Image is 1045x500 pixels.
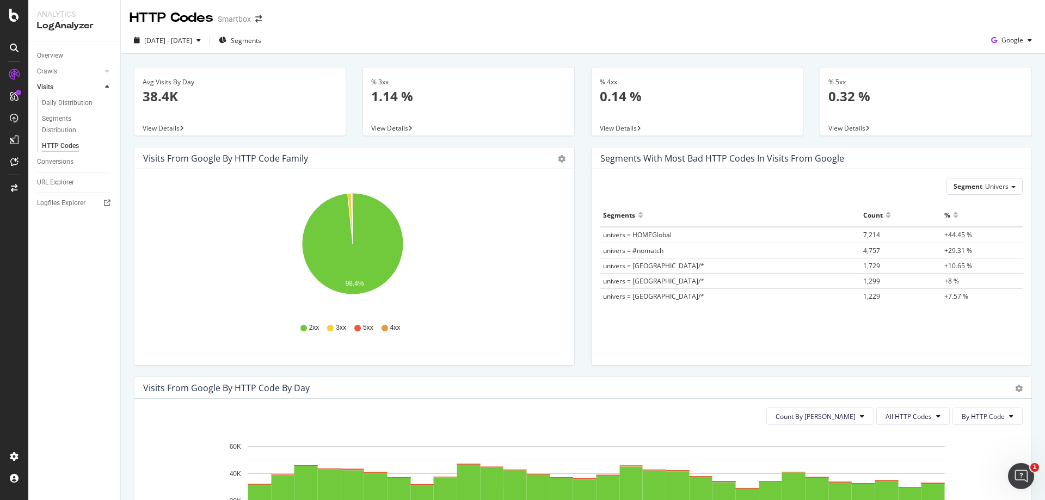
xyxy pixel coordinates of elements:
text: 98.4% [346,280,364,287]
div: % [944,206,950,224]
span: +29.31 % [944,246,972,255]
span: 1,299 [863,276,880,286]
span: univers = HOMEGlobal [603,230,672,239]
span: +7.57 % [944,292,968,301]
span: Google [1001,35,1023,45]
span: 1 [1030,463,1039,472]
div: gear [1015,385,1023,392]
button: [DATE] - [DATE] [130,32,205,49]
span: 1,729 [863,261,880,270]
span: 4,757 [863,246,880,255]
div: Visits from google by HTTP Code by Day [143,382,310,393]
span: Segment [954,182,982,191]
a: URL Explorer [37,177,113,188]
div: Count [863,206,883,224]
p: 38.4K [143,87,337,106]
text: 40K [230,470,241,478]
div: Segments Distribution [42,113,102,136]
button: All HTTP Codes [876,408,950,425]
p: 0.14 % [600,87,795,106]
p: 1.14 % [371,87,566,106]
span: 4xx [390,323,401,332]
div: Segments [603,206,635,224]
div: URL Explorer [37,177,74,188]
span: 7,214 [863,230,880,239]
span: +10.65 % [944,261,972,270]
div: Smartbox [218,14,251,24]
a: Logfiles Explorer [37,197,113,209]
a: Segments Distribution [42,113,113,136]
span: 5xx [363,323,373,332]
button: By HTTP Code [952,408,1023,425]
div: Daily Distribution [42,97,93,109]
span: univers = [GEOGRAPHIC_DATA]/* [603,261,704,270]
div: % 3xx [371,77,566,87]
text: 60K [230,443,241,450]
span: View Details [371,124,408,133]
a: HTTP Codes [42,140,113,152]
span: Univers [985,182,1009,191]
span: [DATE] - [DATE] [144,36,192,45]
span: View Details [828,124,865,133]
span: View Details [143,124,180,133]
span: univers = [GEOGRAPHIC_DATA]/* [603,292,704,301]
span: 2xx [309,323,319,332]
span: Segments [231,36,261,45]
span: +44.45 % [944,230,972,239]
svg: A chart. [143,187,562,313]
div: arrow-right-arrow-left [255,15,262,23]
span: univers = #nomatch [603,246,663,255]
div: Overview [37,50,63,61]
a: Overview [37,50,113,61]
span: 3xx [336,323,346,332]
div: Conversions [37,156,73,168]
iframe: Intercom live chat [1008,463,1034,489]
span: Count By Day [776,412,856,421]
div: Visits [37,82,53,93]
a: Daily Distribution [42,97,113,109]
div: Avg Visits By Day [143,77,337,87]
div: Logfiles Explorer [37,197,85,209]
div: Analytics [37,9,112,20]
p: 0.32 % [828,87,1023,106]
button: Google [987,32,1036,49]
div: % 4xx [600,77,795,87]
a: Conversions [37,156,113,168]
div: Segments with most bad HTTP codes in Visits from google [600,153,844,164]
span: +8 % [944,276,959,286]
div: Visits from google by HTTP Code Family [143,153,308,164]
button: Count By [PERSON_NAME] [766,408,874,425]
div: LogAnalyzer [37,20,112,32]
div: HTTP Codes [130,9,213,27]
span: univers = [GEOGRAPHIC_DATA]/* [603,276,704,286]
button: Segments [214,32,266,49]
span: 1,229 [863,292,880,301]
a: Crawls [37,66,102,77]
div: Crawls [37,66,57,77]
span: By HTTP Code [962,412,1005,421]
div: gear [558,155,565,163]
span: All HTTP Codes [886,412,932,421]
a: Visits [37,82,102,93]
span: View Details [600,124,637,133]
div: HTTP Codes [42,140,79,152]
div: % 5xx [828,77,1023,87]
